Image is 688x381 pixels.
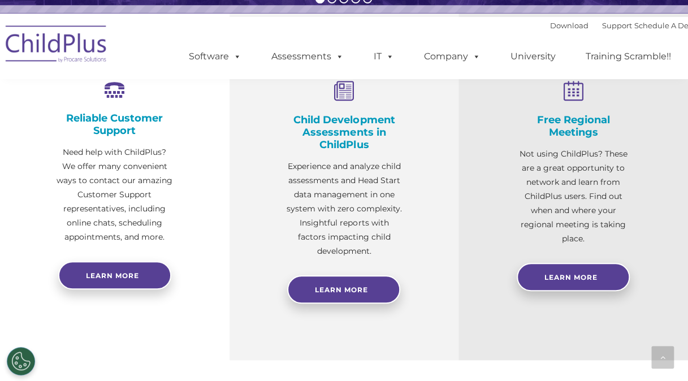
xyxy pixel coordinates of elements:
[574,45,682,68] a: Training Scramble!!
[602,21,632,30] a: Support
[154,121,202,129] span: Phone number
[503,259,688,381] iframe: Chat Widget
[550,21,589,30] a: Download
[287,275,400,304] a: Learn More
[286,159,403,258] p: Experience and analyze child assessments and Head Start data management in one system with zero c...
[86,271,139,280] span: Learn more
[57,145,173,244] p: Need help with ChildPlus? We offer many convenient ways to contact our amazing Customer Support r...
[57,112,173,137] h4: Reliable Customer Support
[515,147,631,246] p: Not using ChildPlus? These are a great opportunity to network and learn from ChildPlus users. Fin...
[178,45,253,68] a: Software
[413,45,492,68] a: Company
[58,261,171,289] a: Learn more
[154,75,188,83] span: Last name
[499,45,567,68] a: University
[260,45,355,68] a: Assessments
[286,114,403,151] h4: Child Development Assessments in ChildPlus
[362,45,405,68] a: IT
[7,347,35,375] button: Cookies Settings
[515,114,631,138] h4: Free Regional Meetings
[315,285,368,294] span: Learn More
